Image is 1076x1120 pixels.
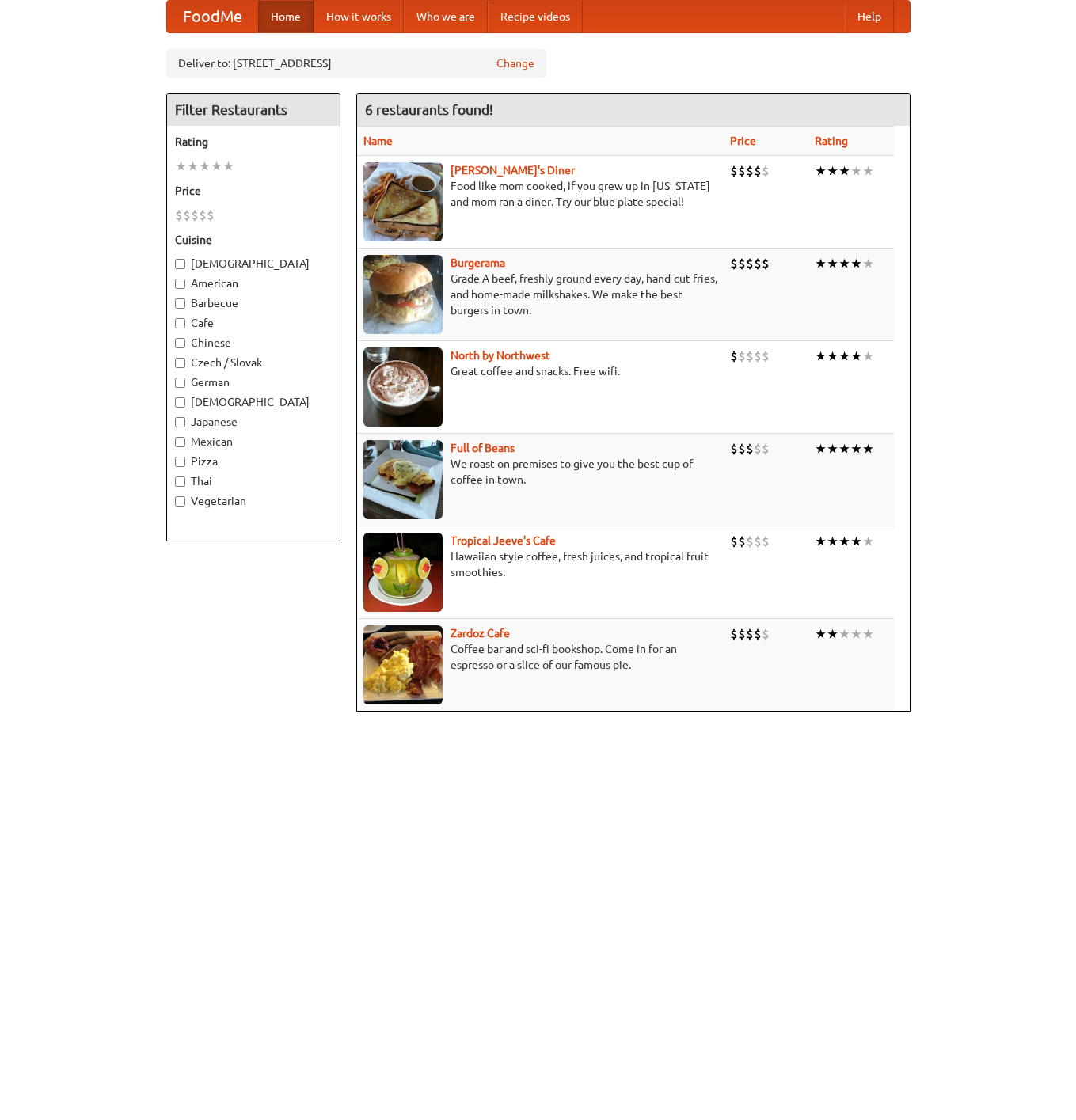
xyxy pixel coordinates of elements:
[762,255,770,272] li: $
[451,256,505,269] b: Burgerama
[175,374,332,390] label: German
[827,533,838,550] li: ★
[451,442,515,454] a: Full of Beans
[175,256,332,271] label: [DEMOGRAPHIC_DATA]
[762,625,770,643] li: $
[167,94,340,126] h4: Filter Restaurants
[754,347,762,365] li: $
[815,625,827,643] li: ★
[838,440,850,457] li: ★
[175,378,185,388] input: German
[451,164,575,177] a: [PERSON_NAME]'s Diner
[730,255,738,272] li: $
[167,1,258,32] a: FoodMe
[730,440,738,457] li: $
[363,456,717,488] p: We roast on premises to give you the best cup of coffee in town.
[363,533,443,612] img: jeeves.jpg
[175,417,185,427] input: Japanese
[365,102,493,117] ng-pluralize: 6 restaurants found!
[451,534,556,547] a: Tropical Jeeve's Cafe
[815,162,827,180] li: ★
[850,347,862,365] li: ★
[738,162,746,180] li: $
[363,271,717,318] p: Grade A beef, freshly ground every day, hand-cut fries, and home-made milkshakes. We make the bes...
[850,162,862,180] li: ★
[175,232,332,248] h5: Cuisine
[314,1,404,32] a: How it works
[850,625,862,643] li: ★
[815,533,827,550] li: ★
[175,279,185,289] input: American
[175,318,185,328] input: Cafe
[175,394,332,410] label: [DEMOGRAPHIC_DATA]
[850,255,862,272] li: ★
[862,533,874,550] li: ★
[199,207,207,224] li: $
[363,347,443,427] img: north.jpg
[730,625,738,643] li: $
[850,440,862,457] li: ★
[496,55,534,71] a: Change
[175,275,332,291] label: American
[815,135,848,147] a: Rating
[175,496,185,507] input: Vegetarian
[175,434,332,450] label: Mexican
[838,162,850,180] li: ★
[183,207,191,224] li: $
[746,533,754,550] li: $
[827,255,838,272] li: ★
[363,178,717,210] p: Food like mom cooked, if you grew up in [US_STATE] and mom ran a diner. Try our blue plate special!
[738,625,746,643] li: $
[738,440,746,457] li: $
[207,207,215,224] li: $
[166,49,546,78] div: Deliver to: [STREET_ADDRESS]
[363,255,443,334] img: burgerama.jpg
[175,493,332,509] label: Vegetarian
[838,347,850,365] li: ★
[746,255,754,272] li: $
[175,397,185,408] input: [DEMOGRAPHIC_DATA]
[199,158,211,175] li: ★
[738,533,746,550] li: $
[754,162,762,180] li: $
[738,347,746,365] li: $
[451,349,550,362] a: North by Northwest
[211,158,222,175] li: ★
[850,533,862,550] li: ★
[175,207,183,224] li: $
[363,363,717,379] p: Great coffee and snacks. Free wifi.
[746,440,754,457] li: $
[363,549,717,580] p: Hawaiian style coffee, fresh juices, and tropical fruit smoothies.
[191,207,199,224] li: $
[845,1,894,32] a: Help
[175,338,185,348] input: Chinese
[815,255,827,272] li: ★
[451,627,510,640] b: Zardoz Cafe
[730,162,738,180] li: $
[258,1,314,32] a: Home
[404,1,488,32] a: Who we are
[175,437,185,447] input: Mexican
[827,440,838,457] li: ★
[815,347,827,365] li: ★
[746,625,754,643] li: $
[754,533,762,550] li: $
[175,457,185,467] input: Pizza
[762,162,770,180] li: $
[175,183,332,199] h5: Price
[363,440,443,519] img: beans.jpg
[762,347,770,365] li: $
[175,473,332,489] label: Thai
[746,347,754,365] li: $
[754,625,762,643] li: $
[363,135,393,147] a: Name
[827,162,838,180] li: ★
[175,454,332,469] label: Pizza
[815,440,827,457] li: ★
[187,158,199,175] li: ★
[762,440,770,457] li: $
